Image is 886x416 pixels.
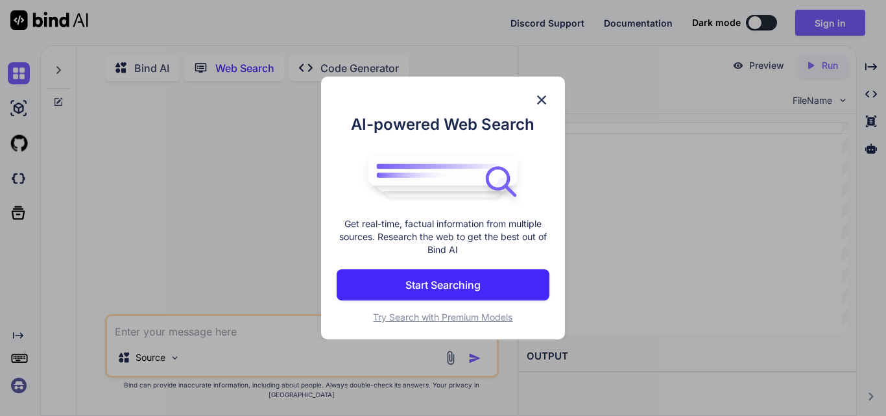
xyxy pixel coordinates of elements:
img: close [534,92,549,108]
span: Try Search with Premium Models [373,312,512,323]
p: Get real-time, factual information from multiple sources. Research the web to get the best out of... [337,217,549,256]
img: bind logo [359,149,527,205]
h1: AI-powered Web Search [337,113,549,136]
button: Start Searching [337,269,549,300]
p: Start Searching [405,277,481,293]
